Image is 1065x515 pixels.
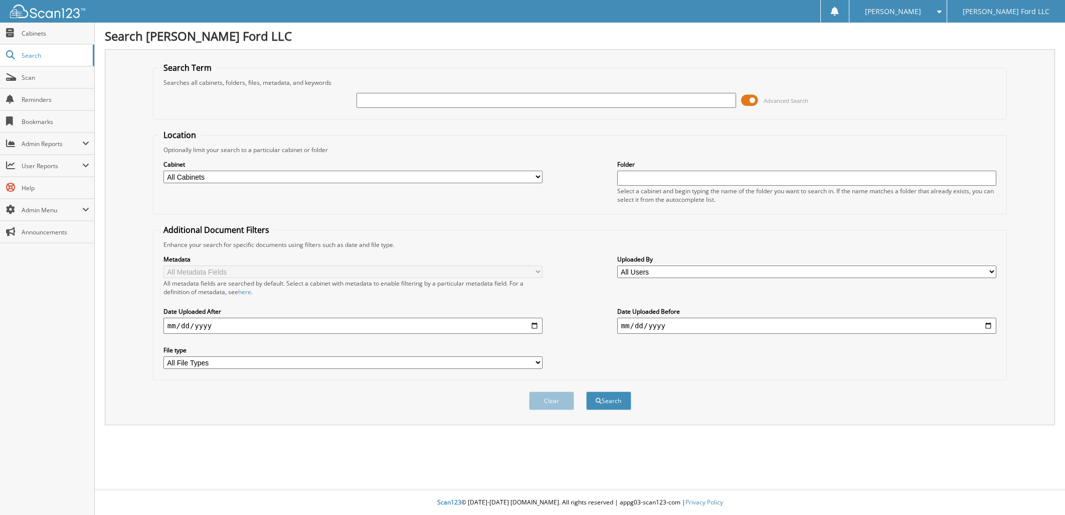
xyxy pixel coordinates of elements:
label: Cabinet [163,160,543,169]
span: [PERSON_NAME] Ford LLC [963,9,1049,15]
legend: Additional Document Filters [158,224,274,235]
span: Scan123 [437,498,461,506]
input: start [163,318,543,334]
div: © [DATE]-[DATE] [DOMAIN_NAME]. All rights reserved | appg03-scan123-com | [95,490,1065,515]
span: Cabinets [22,29,89,38]
legend: Search Term [158,62,217,73]
span: Reminders [22,95,89,104]
img: scan123-logo-white.svg [10,5,85,18]
legend: Location [158,130,201,141]
div: Searches all cabinets, folders, files, metadata, and keywords [158,78,1002,87]
span: [PERSON_NAME] [865,9,921,15]
span: Help [22,184,89,192]
span: Advanced Search [764,97,808,104]
span: Scan [22,73,89,82]
input: end [617,318,997,334]
button: Clear [529,392,574,410]
div: Select a cabinet and begin typing the name of the folder you want to search in. If the name match... [617,187,997,204]
label: Date Uploaded After [163,307,543,316]
a: Privacy Policy [685,498,723,506]
button: Search [586,392,631,410]
div: Enhance your search for specific documents using filters such as date and file type. [158,240,1002,249]
span: User Reports [22,162,82,170]
div: All metadata fields are searched by default. Select a cabinet with metadata to enable filtering b... [163,279,543,296]
span: Search [22,51,88,60]
h1: Search [PERSON_NAME] Ford LLC [105,28,1055,44]
label: Folder [617,160,997,169]
iframe: Chat Widget [1015,467,1065,515]
div: Optionally limit your search to a particular cabinet or folder [158,146,1002,154]
span: Bookmarks [22,117,89,126]
label: Uploaded By [617,255,997,264]
span: Admin Reports [22,140,82,148]
label: Metadata [163,255,543,264]
label: Date Uploaded Before [617,307,997,316]
a: here [238,288,251,296]
label: File type [163,346,543,354]
span: Announcements [22,228,89,236]
span: Admin Menu [22,206,82,214]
